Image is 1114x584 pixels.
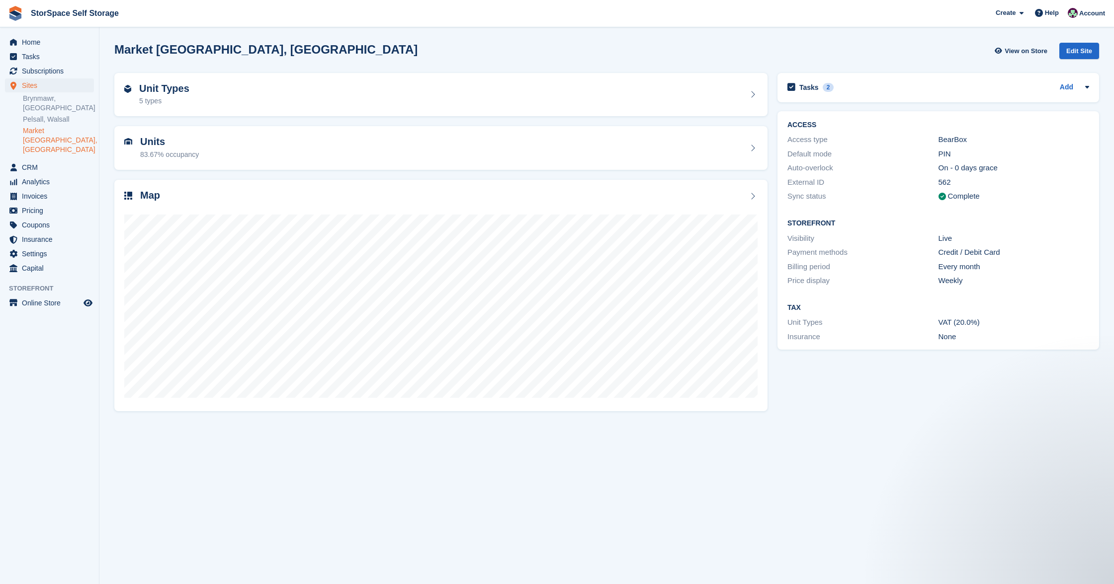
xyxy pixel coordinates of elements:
[124,192,132,200] img: map-icn-33ee37083ee616e46c38cad1a60f524a97daa1e2b2c8c0bc3eb3415660979fc1.svg
[22,296,82,310] span: Online Store
[9,284,99,293] span: Storefront
[5,175,94,189] a: menu
[787,247,939,258] div: Payment methods
[124,85,131,93] img: unit-type-icn-2b2737a686de81e16bb02015468b77c625bbabd49415b5ef34ead5e3b44a266d.svg
[787,261,939,273] div: Billing period
[22,160,82,174] span: CRM
[114,126,768,170] a: Units 83.67% occupancy
[5,218,94,232] a: menu
[787,121,1089,129] h2: ACCESS
[5,160,94,174] a: menu
[787,304,1089,312] h2: Tax
[114,180,768,412] a: Map
[939,261,1090,273] div: Every month
[787,148,939,160] div: Default mode
[939,177,1090,188] div: 562
[22,35,82,49] span: Home
[1045,8,1059,18] span: Help
[939,134,1090,146] div: BearBox
[1005,46,1047,56] span: View on Store
[1059,43,1099,59] div: Edit Site
[22,64,82,78] span: Subscriptions
[787,191,939,202] div: Sync status
[1079,8,1105,18] span: Account
[22,175,82,189] span: Analytics
[5,261,94,275] a: menu
[939,331,1090,343] div: None
[939,148,1090,160] div: PIN
[5,189,94,203] a: menu
[5,204,94,218] a: menu
[787,331,939,343] div: Insurance
[22,78,82,92] span: Sites
[939,275,1090,287] div: Weekly
[823,83,834,92] div: 2
[22,261,82,275] span: Capital
[124,138,132,145] img: unit-icn-7be61d7bf1b0ce9d3e12c5938cc71ed9869f7b940bace4675aadf7bd6d80202e.svg
[1068,8,1078,18] img: Ross Hadlington
[22,189,82,203] span: Invoices
[23,94,94,113] a: Brynmawr, [GEOGRAPHIC_DATA]
[140,190,160,201] h2: Map
[948,191,980,202] div: Complete
[5,35,94,49] a: menu
[993,43,1051,59] a: View on Store
[787,219,1089,227] h2: Storefront
[139,83,189,94] h2: Unit Types
[1059,43,1099,63] a: Edit Site
[939,233,1090,244] div: Live
[114,73,768,117] a: Unit Types 5 types
[787,177,939,188] div: External ID
[22,232,82,246] span: Insurance
[23,115,94,124] a: Pelsall, Walsall
[27,5,123,21] a: StorSpace Self Storage
[23,126,94,154] a: Market [GEOGRAPHIC_DATA], [GEOGRAPHIC_DATA]
[5,50,94,64] a: menu
[22,247,82,261] span: Settings
[787,162,939,174] div: Auto-overlock
[5,78,94,92] a: menu
[5,296,94,310] a: menu
[139,96,189,106] div: 5 types
[22,204,82,218] span: Pricing
[5,247,94,261] a: menu
[82,297,94,309] a: Preview store
[1060,82,1073,93] a: Add
[939,317,1090,328] div: VAT (20.0%)
[22,218,82,232] span: Coupons
[8,6,23,21] img: stora-icon-8386f47178a22dfd0bd8f6a31ec36ba5ce8667c1dd55bd0f319d3a0aa187defe.svg
[799,83,819,92] h2: Tasks
[5,64,94,78] a: menu
[939,247,1090,258] div: Credit / Debit Card
[939,162,1090,174] div: On - 0 days grace
[787,233,939,244] div: Visibility
[140,136,199,147] h2: Units
[114,43,418,56] h2: Market [GEOGRAPHIC_DATA], [GEOGRAPHIC_DATA]
[787,317,939,328] div: Unit Types
[140,149,199,160] div: 83.67% occupancy
[787,275,939,287] div: Price display
[5,232,94,246] a: menu
[787,134,939,146] div: Access type
[996,8,1016,18] span: Create
[22,50,82,64] span: Tasks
